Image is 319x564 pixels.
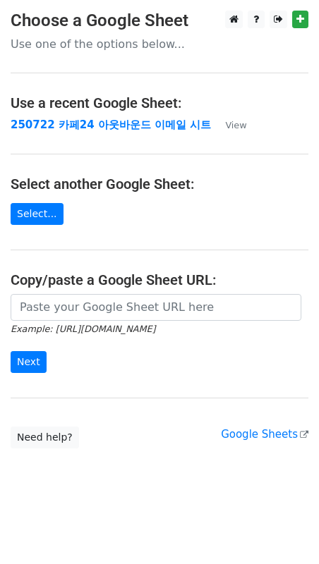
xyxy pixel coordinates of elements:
a: 250722 카페24 아웃바운드 이메일 시트 [11,118,211,131]
small: View [225,120,246,130]
a: Google Sheets [221,428,308,441]
a: Need help? [11,427,79,448]
small: Example: [URL][DOMAIN_NAME] [11,324,155,334]
h4: Use a recent Google Sheet: [11,94,308,111]
input: Paste your Google Sheet URL here [11,294,301,321]
p: Use one of the options below... [11,37,308,51]
h4: Select another Google Sheet: [11,176,308,192]
h4: Copy/paste a Google Sheet URL: [11,271,308,288]
a: View [211,118,246,131]
input: Next [11,351,47,373]
a: Select... [11,203,64,225]
h3: Choose a Google Sheet [11,11,308,31]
